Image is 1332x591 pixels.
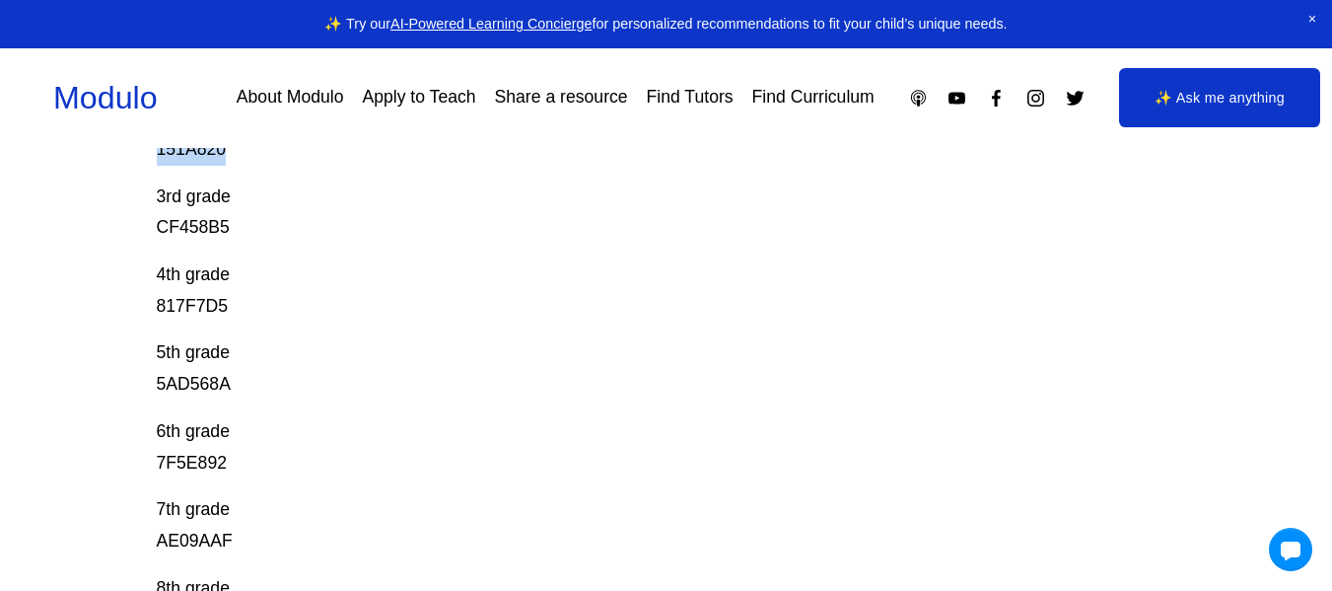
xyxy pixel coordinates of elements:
a: Modulo [53,80,158,115]
p: 5th grade 5AD568A [157,337,1073,400]
a: AI-Powered Learning Concierge [390,16,592,32]
a: YouTube [946,88,967,109]
a: Find Tutors [647,81,734,115]
p: 3rd grade CF458B5 [157,182,1073,244]
p: 6th grade 7F5E892 [157,416,1073,479]
a: ✨ Ask me anything [1119,68,1320,127]
a: Twitter [1065,88,1086,109]
a: Apply to Teach [362,81,475,115]
p: 4th grade 817F7D5 [157,259,1073,322]
a: Find Curriculum [752,81,875,115]
p: 7th grade AE09AAF [157,494,1073,556]
a: Share a resource [495,81,628,115]
a: Facebook [986,88,1007,109]
a: Apple Podcasts [908,88,929,109]
a: About Modulo [237,81,344,115]
a: Instagram [1025,88,1046,109]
